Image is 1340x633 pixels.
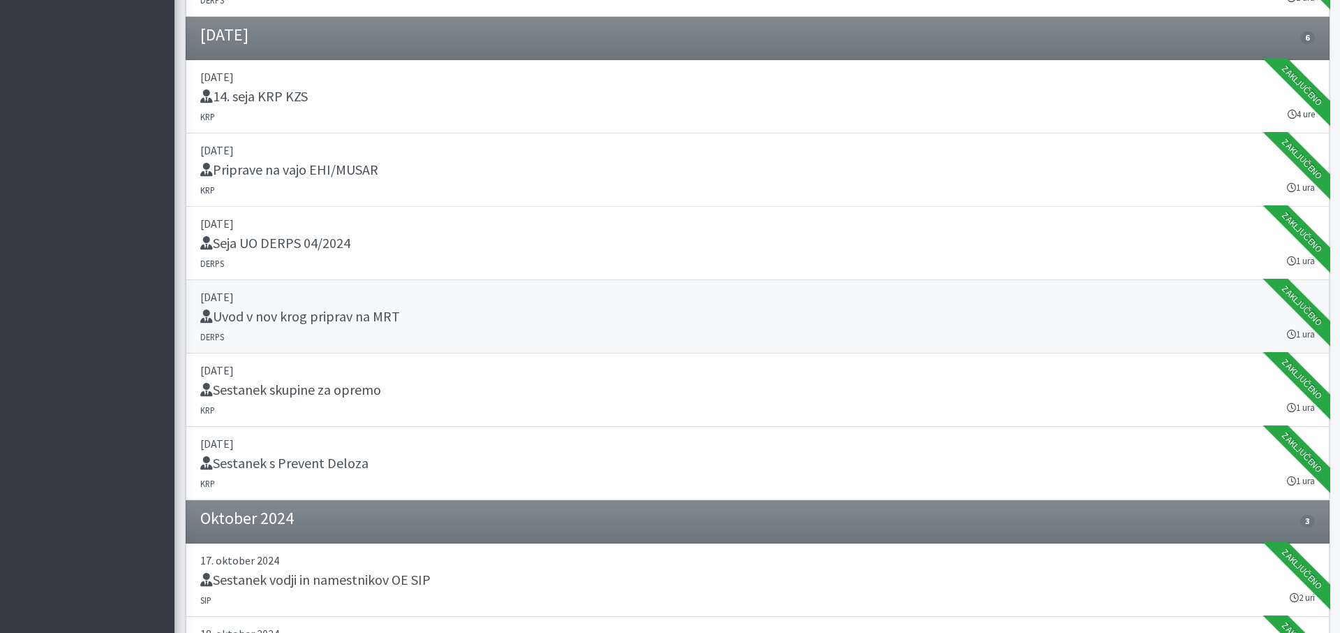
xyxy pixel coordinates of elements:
[186,427,1330,500] a: [DATE] Sestanek s Prevent Deloza KRP 1 ura Zaključeno
[200,478,215,489] small: KRP
[200,25,248,45] h4: [DATE]
[200,111,215,122] small: KRP
[200,572,431,588] h5: Sestanek vodji in namestnikov OE SIP
[186,207,1330,280] a: [DATE] Seja UO DERPS 04/2024 DERPS 1 ura Zaključeno
[200,552,1315,569] p: 17. oktober 2024
[200,68,1315,85] p: [DATE]
[200,235,350,252] h5: Seja UO DERPS 04/2024
[1300,31,1314,44] span: 6
[200,509,294,529] h4: Oktober 2024
[200,595,211,606] small: SIP
[186,544,1330,617] a: 17. oktober 2024 Sestanek vodji in namestnikov OE SIP SIP 2 uri Zaključeno
[200,161,378,178] h5: Priprave na vajo EHI/MUSAR
[186,280,1330,354] a: [DATE] Uvod v nov krog priprav na MRT DERPS 1 ura Zaključeno
[200,405,215,416] small: KRP
[200,308,400,325] h5: Uvod v nov krog priprav na MRT
[200,142,1315,159] p: [DATE]
[200,435,1315,452] p: [DATE]
[186,354,1330,427] a: [DATE] Sestanek skupine za opremo KRP 1 ura Zaključeno
[186,133,1330,207] a: [DATE] Priprave na vajo EHI/MUSAR KRP 1 ura Zaključeno
[200,381,381,398] h5: Sestanek skupine za opremo
[200,184,215,196] small: KRP
[186,60,1330,133] a: [DATE] 14. seja KRP KZS KRP 4 ure Zaključeno
[200,289,1315,305] p: [DATE]
[200,88,308,105] h5: 14. seja KRP KZS
[200,258,224,269] small: DERPS
[1300,515,1314,527] span: 3
[200,215,1315,232] p: [DATE]
[200,362,1315,379] p: [DATE]
[200,331,224,342] small: DERPS
[200,455,368,472] h5: Sestanek s Prevent Deloza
